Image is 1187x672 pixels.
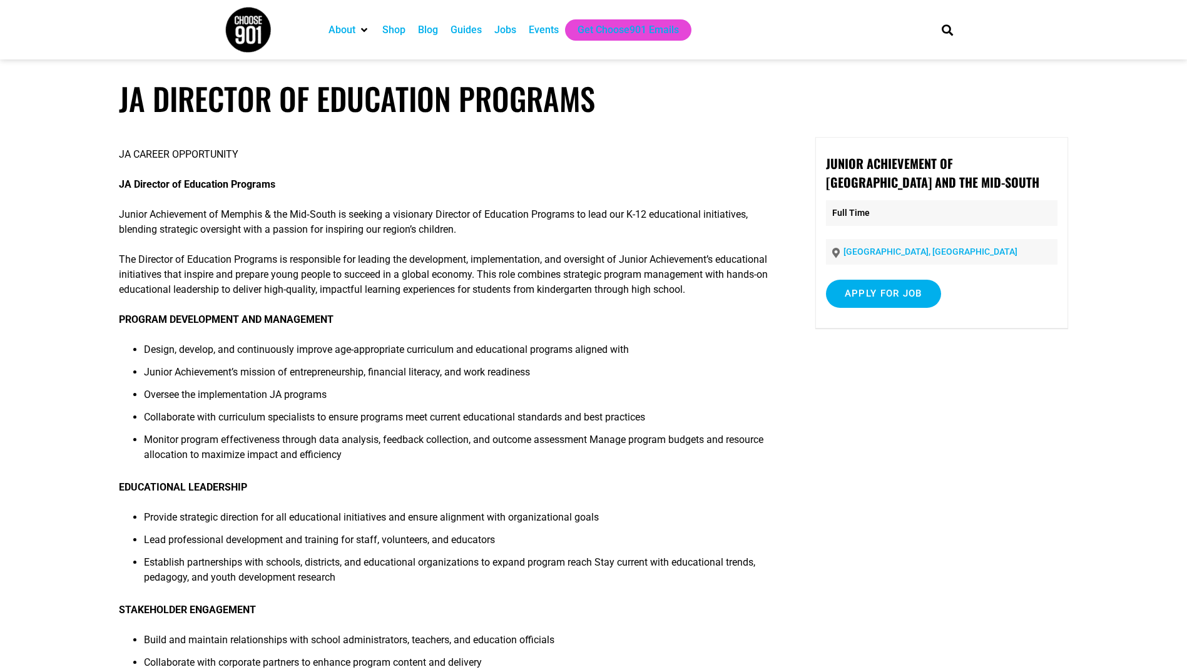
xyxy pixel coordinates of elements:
div: About [322,19,376,41]
strong: STAKEHOLDER ENGAGEMENT [119,604,256,616]
li: Oversee the implementation JA programs [144,387,768,410]
nav: Main nav [322,19,920,41]
a: Jobs [494,23,516,38]
a: [GEOGRAPHIC_DATA], [GEOGRAPHIC_DATA] [843,247,1017,257]
a: Blog [418,23,438,38]
div: Search [937,19,957,40]
strong: EDUCATIONAL LEADERSHIP [119,481,247,493]
li: Lead professional development and training for staff, volunteers, and educators [144,532,768,555]
a: Shop [382,23,405,38]
li: Provide strategic direction for all educational initiatives and ensure alignment with organizatio... [144,510,768,532]
a: Events [529,23,559,38]
h1: JA Director of Education Programs [119,80,1069,117]
strong: PROGRAM DEVELOPMENT AND MANAGEMENT [119,313,334,325]
li: Establish partnerships with schools, districts, and educational organizations to expand program r... [144,555,768,593]
li: Junior Achievement’s mission of entrepreneurship, financial literacy, and work readiness [144,365,768,387]
a: Get Choose901 Emails [578,23,679,38]
li: Build and maintain relationships with school administrators, teachers, and education officials [144,633,768,655]
a: Guides [451,23,482,38]
li: Collaborate with curriculum specialists to ensure programs meet current educational standards and... [144,410,768,432]
li: Monitor program effectiveness through data analysis, feedback collection, and outcome assessment ... [144,432,768,470]
p: Junior Achievement of Memphis & the Mid‐South is seeking a visionary Director of Education Progra... [119,207,768,237]
strong: JA Director of Education Programs [119,178,275,190]
p: JA CAREER OPPORTUNITY [119,147,768,162]
input: Apply for job [826,280,941,308]
p: Full Time [826,200,1057,226]
strong: Junior Achievement of [GEOGRAPHIC_DATA] and the Mid-South [826,154,1039,191]
p: The Director of Education Programs is responsible for leading the development, implementation, an... [119,252,768,297]
li: Design, develop, and continuously improve age-appropriate curriculum and educational programs ali... [144,342,768,365]
a: About [329,23,355,38]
